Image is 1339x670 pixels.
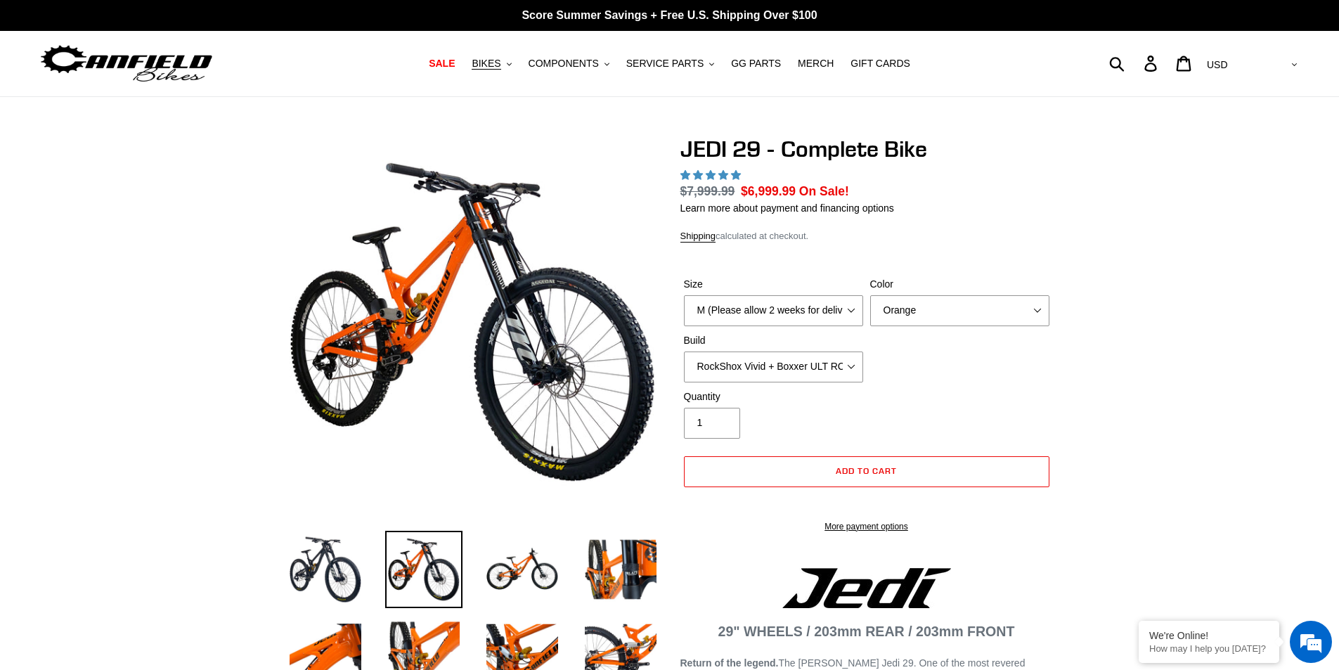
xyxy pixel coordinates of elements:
[870,277,1049,292] label: Color
[741,184,796,198] span: $6,999.99
[287,531,364,608] img: Load image into Gallery viewer, JEDI 29 - Complete Bike
[684,520,1049,533] a: More payment options
[582,531,659,608] img: Load image into Gallery viewer, JEDI 29 - Complete Bike
[39,41,214,86] img: Canfield Bikes
[791,54,841,73] a: MERCH
[522,54,616,73] button: COMPONENTS
[529,58,599,70] span: COMPONENTS
[684,389,863,404] label: Quantity
[799,182,849,200] span: On Sale!
[850,58,910,70] span: GIFT CARDS
[684,277,863,292] label: Size
[429,58,455,70] span: SALE
[472,58,500,70] span: BIKES
[422,54,462,73] a: SALE
[731,58,781,70] span: GG PARTS
[798,58,834,70] span: MERCH
[680,136,1053,162] h1: JEDI 29 - Complete Bike
[843,54,917,73] a: GIFT CARDS
[1117,48,1153,79] input: Search
[290,138,656,505] img: JEDI 29 - Complete Bike
[680,202,894,214] a: Learn more about payment and financing options
[1149,643,1269,654] p: How may I help you today?
[680,169,744,181] span: 5.00 stars
[1149,630,1269,641] div: We're Online!
[718,624,1015,639] strong: 29" WHEELS / 203mm REAR / 203mm FRONT
[684,456,1049,487] button: Add to cart
[619,54,721,73] button: SERVICE PARTS
[385,531,462,608] img: Load image into Gallery viewer, JEDI 29 - Complete Bike
[680,184,735,198] s: $7,999.99
[680,231,716,243] a: Shipping
[484,531,561,608] img: Load image into Gallery viewer, JEDI 29 - Complete Bike
[836,465,897,476] span: Add to cart
[724,54,788,73] a: GG PARTS
[680,657,779,669] strong: Return of the legend.
[680,229,1053,243] div: calculated at checkout.
[782,568,951,608] img: Jedi Logo
[465,54,518,73] button: BIKES
[684,333,863,348] label: Build
[626,58,704,70] span: SERVICE PARTS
